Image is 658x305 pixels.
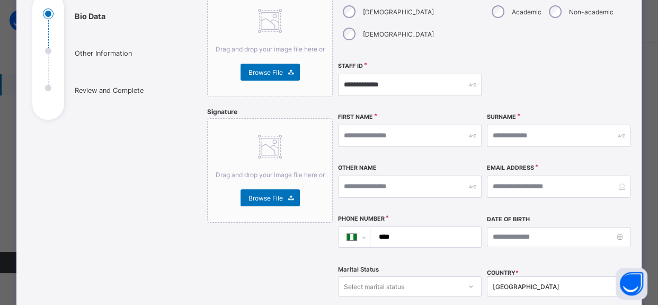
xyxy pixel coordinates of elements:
label: Staff ID [338,63,363,69]
span: Signature [207,108,237,116]
span: Drag and drop your image file here or [216,171,325,179]
label: First Name [338,114,373,120]
span: Browse File [248,194,283,202]
div: [GEOGRAPHIC_DATA] [493,283,611,291]
label: Date of Birth [487,216,530,223]
label: Email Address [487,164,534,171]
button: Open asap [616,268,647,300]
span: Browse File [248,68,283,76]
span: Marital Status [338,266,379,273]
span: COUNTRY [487,269,519,276]
div: Drag and drop your image file here orBrowse File [207,118,333,223]
label: Surname [487,114,516,120]
label: [DEMOGRAPHIC_DATA] [363,8,434,16]
label: Phone Number [338,215,385,222]
label: Non-academic [569,8,613,16]
label: Academic [512,8,541,16]
span: Drag and drop your image file here or [216,45,325,53]
label: Other Name [338,164,377,171]
label: [DEMOGRAPHIC_DATA] [363,30,434,38]
div: Select marital status [344,276,404,297]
